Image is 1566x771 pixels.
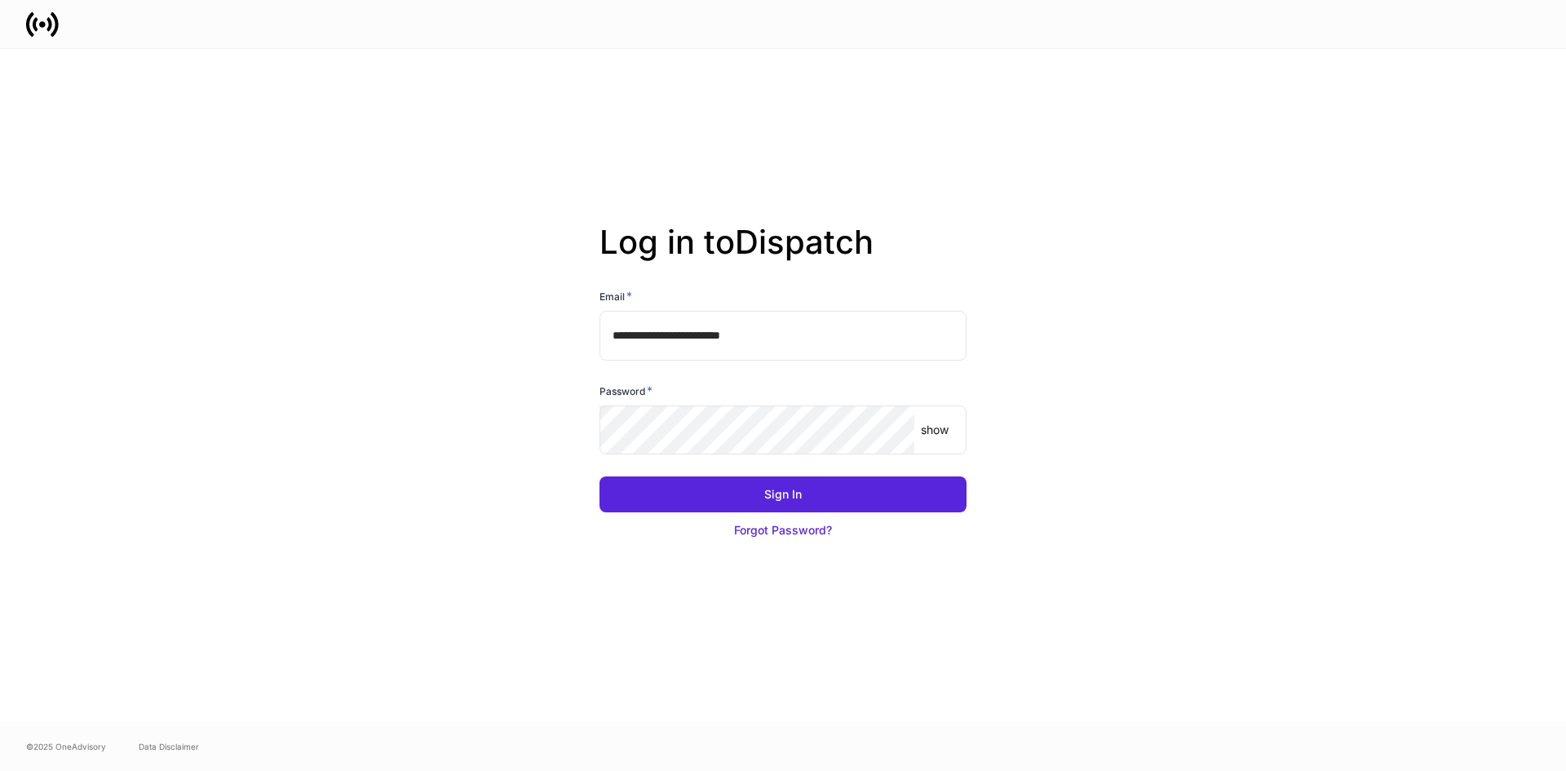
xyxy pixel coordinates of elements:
button: Forgot Password? [599,512,967,548]
h6: Email [599,288,632,304]
div: Forgot Password? [734,522,832,538]
span: © 2025 OneAdvisory [26,740,106,753]
a: Data Disclaimer [139,740,199,753]
p: show [921,422,949,438]
h6: Password [599,383,652,399]
div: Sign In [764,486,802,503]
h2: Log in to Dispatch [599,223,967,288]
button: Sign In [599,476,967,512]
